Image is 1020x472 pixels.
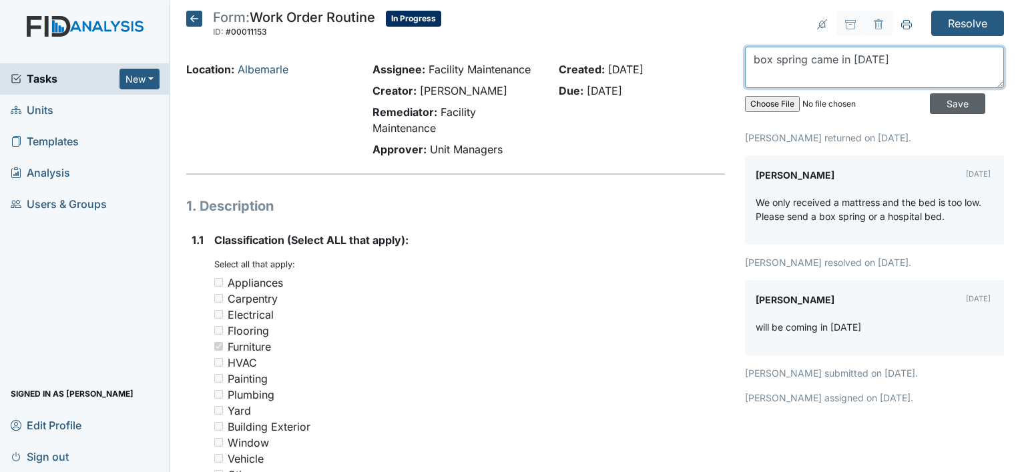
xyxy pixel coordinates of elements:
[608,63,644,76] span: [DATE]
[11,446,69,467] span: Sign out
[214,342,223,351] input: Furniture
[559,84,583,97] strong: Due:
[228,403,251,419] div: Yard
[430,143,503,156] span: Unit Managers
[372,63,425,76] strong: Assignee:
[745,255,1004,269] p: [PERSON_NAME] resolved on [DATE].
[11,131,79,152] span: Templates
[11,383,134,404] span: Signed in as [PERSON_NAME]
[228,291,278,307] div: Carpentry
[214,259,295,269] small: Select all that apply:
[11,100,53,121] span: Units
[228,339,271,355] div: Furniture
[226,27,267,37] span: #00011153
[11,415,81,435] span: Edit Profile
[228,355,257,371] div: HVAC
[186,63,234,76] strong: Location:
[386,11,441,27] span: In Progress
[214,326,223,335] input: Flooring
[745,131,1004,145] p: [PERSON_NAME] returned on [DATE].
[214,310,223,319] input: Electrical
[745,391,1004,405] p: [PERSON_NAME] assigned on [DATE].
[966,294,991,303] small: [DATE]
[238,63,288,76] a: Albemarle
[186,196,725,216] h1: 1. Description
[213,11,375,40] div: Work Order Routine
[119,69,160,89] button: New
[11,163,70,183] span: Analysis
[756,320,861,334] p: will be coming in [DATE]
[931,11,1004,36] input: Resolve
[228,323,269,339] div: Flooring
[228,435,269,451] div: Window
[214,294,223,303] input: Carpentry
[214,422,223,431] input: Building Exterior
[756,195,993,223] p: We only received a mattress and the bed is too low. Please send a box spring or a hospital bed.
[228,419,310,435] div: Building Exterior
[559,63,605,76] strong: Created:
[214,390,223,399] input: Plumbing
[587,84,622,97] span: [DATE]
[213,27,224,37] span: ID:
[930,93,985,114] input: Save
[429,63,531,76] span: Facility Maintenance
[372,143,427,156] strong: Approver:
[214,374,223,383] input: Painting
[756,166,834,185] label: [PERSON_NAME]
[228,451,264,467] div: Vehicle
[228,371,268,387] div: Painting
[214,278,223,287] input: Appliances
[214,358,223,367] input: HVAC
[745,366,1004,380] p: [PERSON_NAME] submitted on [DATE].
[214,406,223,415] input: Yard
[11,194,107,215] span: Users & Groups
[756,291,834,309] label: [PERSON_NAME]
[11,71,119,87] a: Tasks
[214,438,223,447] input: Window
[372,84,417,97] strong: Creator:
[372,105,437,119] strong: Remediator:
[228,307,274,323] div: Electrical
[966,169,991,179] small: [DATE]
[228,275,283,291] div: Appliances
[228,387,274,403] div: Plumbing
[213,9,250,25] span: Form:
[420,84,507,97] span: [PERSON_NAME]
[214,233,409,247] span: Classification (Select ALL that apply):
[214,454,223,463] input: Vehicle
[192,232,204,248] label: 1.1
